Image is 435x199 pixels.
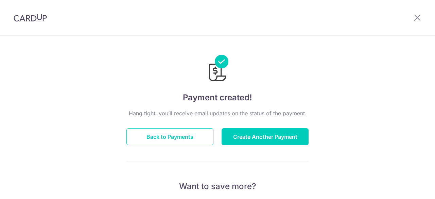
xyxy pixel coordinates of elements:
[126,181,309,192] p: Want to save more?
[126,109,309,117] p: Hang tight, you’ll receive email updates on the status of the payment.
[126,92,309,104] h4: Payment created!
[222,128,309,145] button: Create Another Payment
[207,55,228,83] img: Payments
[14,14,47,22] img: CardUp
[126,128,213,145] button: Back to Payments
